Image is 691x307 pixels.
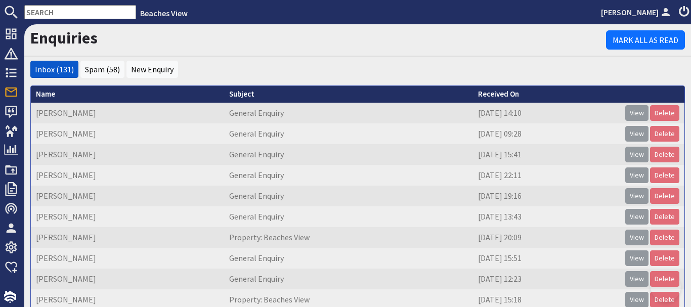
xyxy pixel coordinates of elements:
[473,206,620,227] td: [DATE] 13:43
[224,103,473,123] td: General Enquiry
[473,269,620,289] td: [DATE] 12:23
[140,8,188,18] a: Beaches View
[85,64,120,74] a: Spam (58)
[625,230,649,245] a: View
[24,5,136,19] input: SEARCH
[31,144,224,165] td: [PERSON_NAME]
[650,271,679,287] a: Delete
[224,123,473,144] td: General Enquiry
[224,248,473,269] td: General Enquiry
[606,30,685,50] a: Mark All As Read
[473,165,620,186] td: [DATE] 22:11
[31,269,224,289] td: [PERSON_NAME]
[31,103,224,123] td: [PERSON_NAME]
[224,144,473,165] td: General Enquiry
[224,227,473,248] td: Property: Beaches View
[625,167,649,183] a: View
[31,123,224,144] td: [PERSON_NAME]
[650,147,679,162] a: Delete
[625,271,649,287] a: View
[31,86,224,103] th: Name
[650,230,679,245] a: Delete
[31,165,224,186] td: [PERSON_NAME]
[625,188,649,204] a: View
[473,123,620,144] td: [DATE] 09:28
[35,64,74,74] a: Inbox (131)
[650,167,679,183] a: Delete
[224,186,473,206] td: General Enquiry
[650,105,679,121] a: Delete
[650,250,679,266] a: Delete
[473,227,620,248] td: [DATE] 20:09
[601,6,673,18] a: [PERSON_NAME]
[224,206,473,227] td: General Enquiry
[473,186,620,206] td: [DATE] 19:16
[31,227,224,248] td: [PERSON_NAME]
[625,209,649,225] a: View
[650,209,679,225] a: Delete
[31,206,224,227] td: [PERSON_NAME]
[650,188,679,204] a: Delete
[625,126,649,142] a: View
[31,248,224,269] td: [PERSON_NAME]
[224,86,473,103] th: Subject
[31,186,224,206] td: [PERSON_NAME]
[4,291,16,303] img: staytech_i_w-64f4e8e9ee0a9c174fd5317b4b171b261742d2d393467e5bdba4413f4f884c10.svg
[473,103,620,123] td: [DATE] 14:10
[625,147,649,162] a: View
[30,28,98,48] a: Enquiries
[224,269,473,289] td: General Enquiry
[625,250,649,266] a: View
[224,165,473,186] td: General Enquiry
[650,126,679,142] a: Delete
[651,272,681,302] iframe: Toggle Customer Support
[473,86,620,103] th: Received On
[473,248,620,269] td: [DATE] 15:51
[625,105,649,121] a: View
[473,144,620,165] td: [DATE] 15:41
[131,64,174,74] a: New Enquiry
